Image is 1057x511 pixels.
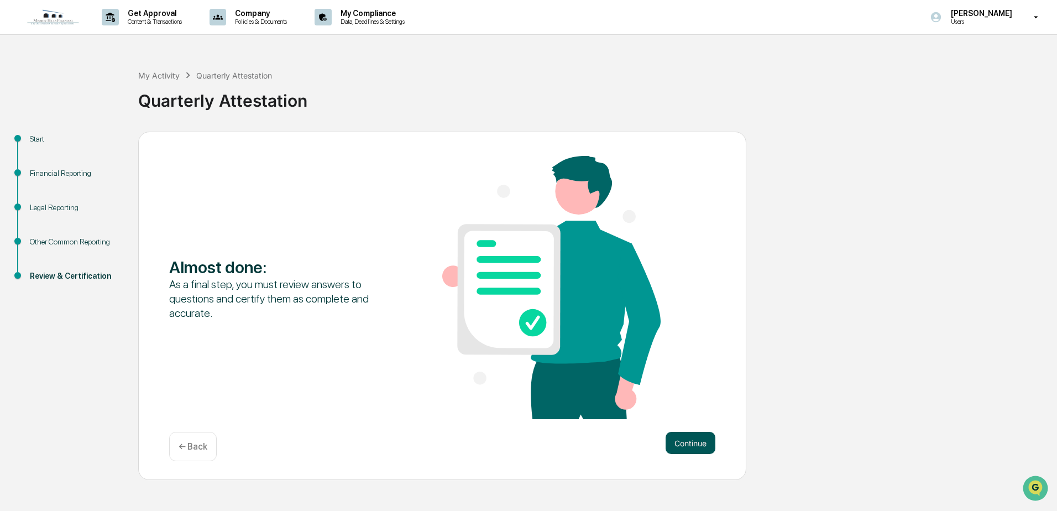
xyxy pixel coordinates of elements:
[11,161,20,170] div: 🔎
[169,277,388,320] div: As a final step, you must review answers to questions and certify them as complete and accurate.
[30,133,121,145] div: Start
[76,135,142,155] a: 🗄️Attestations
[38,85,181,96] div: Start new chat
[7,135,76,155] a: 🖐️Preclearance
[80,140,89,149] div: 🗄️
[11,23,201,41] p: How can we help?
[22,160,70,171] span: Data Lookup
[119,18,187,25] p: Content & Transactions
[119,9,187,18] p: Get Approval
[332,9,410,18] p: My Compliance
[226,9,292,18] p: Company
[942,9,1018,18] p: [PERSON_NAME]
[188,88,201,101] button: Start new chat
[226,18,292,25] p: Policies & Documents
[78,187,134,196] a: Powered byPylon
[110,187,134,196] span: Pylon
[27,9,80,25] img: logo
[22,139,71,150] span: Preclearance
[38,96,140,105] div: We're available if you need us!
[7,156,74,176] a: 🔎Data Lookup
[942,18,1018,25] p: Users
[196,71,272,80] div: Quarterly Attestation
[138,71,180,80] div: My Activity
[332,18,410,25] p: Data, Deadlines & Settings
[666,432,715,454] button: Continue
[442,156,661,419] img: Almost done
[169,257,388,277] div: Almost done :
[30,168,121,179] div: Financial Reporting
[138,82,1051,111] div: Quarterly Attestation
[179,441,207,452] p: ← Back
[30,236,121,248] div: Other Common Reporting
[11,85,31,105] img: 1746055101610-c473b297-6a78-478c-a979-82029cc54cd1
[91,139,137,150] span: Attestations
[1022,474,1051,504] iframe: Open customer support
[30,202,121,213] div: Legal Reporting
[30,270,121,282] div: Review & Certification
[11,140,20,149] div: 🖐️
